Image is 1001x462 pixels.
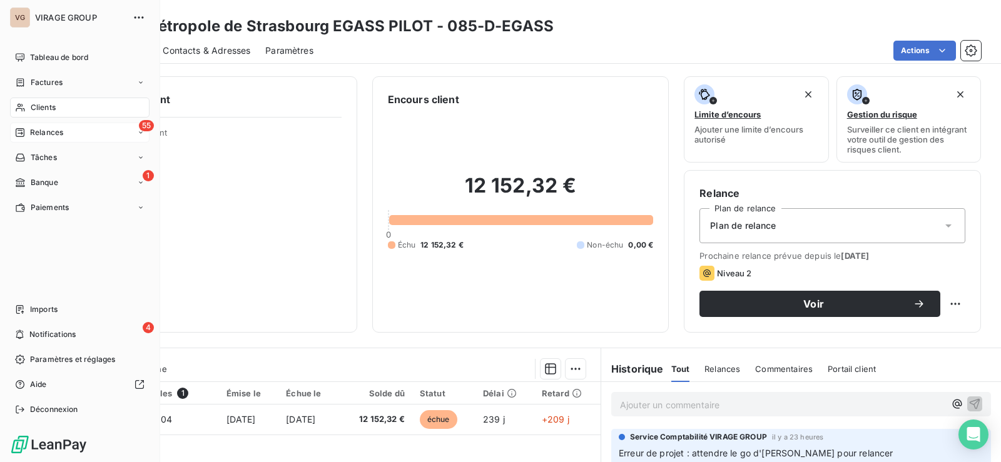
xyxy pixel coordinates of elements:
span: [DATE] [841,251,869,261]
span: Surveiller ce client en intégrant votre outil de gestion des risques client. [847,124,970,154]
span: Commentaires [755,364,813,374]
div: VG [10,8,30,28]
h6: Historique [601,361,664,376]
span: Paiements [31,202,69,213]
span: Notifications [29,329,76,340]
span: Banque [31,177,58,188]
div: Solde dû [347,388,405,398]
button: Voir [699,291,940,317]
span: Propriétés Client [101,128,342,145]
h2: 12 152,32 € [388,173,654,211]
span: 1 [177,388,188,399]
div: Retard [542,388,593,398]
span: Contacts & Adresses [163,44,250,57]
span: 1 [143,170,154,181]
span: +209 j [542,414,569,424]
h6: Informations client [76,92,342,107]
span: Déconnexion [30,404,78,415]
span: Niveau 2 [717,268,751,278]
span: Limite d’encours [694,109,761,119]
span: Tableau de bord [30,52,88,63]
button: Actions [893,41,956,61]
span: 4 [143,322,154,333]
span: Plan de relance [710,219,776,232]
h6: Relance [699,186,965,201]
h3: Eurométropole de Strasbourg EGASS PILOT - 085-D-EGASS [110,15,554,38]
h6: Encours client [388,92,459,107]
span: Gestion du risque [847,109,917,119]
div: Émise le [226,388,272,398]
span: Échu [398,239,416,251]
span: Factures [31,77,63,88]
span: Tout [671,364,690,374]
button: Gestion du risqueSurveiller ce client en intégrant votre outil de gestion des risques client. [836,76,981,163]
div: Échue le [286,388,332,398]
img: Logo LeanPay [10,434,88,454]
span: VIRAGE GROUP [35,13,125,23]
span: Clients [31,102,56,113]
span: [DATE] [226,414,256,424]
a: Aide [10,374,150,394]
span: Prochaine relance prévue depuis le [699,251,965,261]
span: il y a 23 heures [772,433,823,441]
span: Relances [704,364,740,374]
span: 0,00 € [628,239,653,251]
div: Statut [420,388,468,398]
span: [DATE] [286,414,315,424]
span: Non-échu [587,239,623,251]
span: Voir [714,299,913,309]
span: Paramètres et réglages [30,354,115,365]
span: échue [420,410,457,429]
span: Tâches [31,152,57,163]
span: 55 [139,120,154,131]
div: Open Intercom Messenger [958,419,988,449]
span: 0 [386,229,391,239]
span: 12 152,32 € [420,239,464,251]
span: Relances [30,127,63,138]
span: Aide [30,379,47,390]
span: Portail client [828,364,876,374]
span: Service Comptabilité VIRAGE GROUP [630,431,767,443]
button: Limite d’encoursAjouter une limite d’encours autorisé [684,76,828,163]
span: Erreur de projet : attendre le go d'[PERSON_NAME] pour relancer [619,448,893,458]
div: Délai [483,388,527,398]
span: 239 j [483,414,505,424]
span: Ajouter une limite d’encours autorisé [694,124,818,144]
span: 12 152,32 € [347,413,405,426]
span: Paramètres [265,44,313,57]
span: Imports [30,304,58,315]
